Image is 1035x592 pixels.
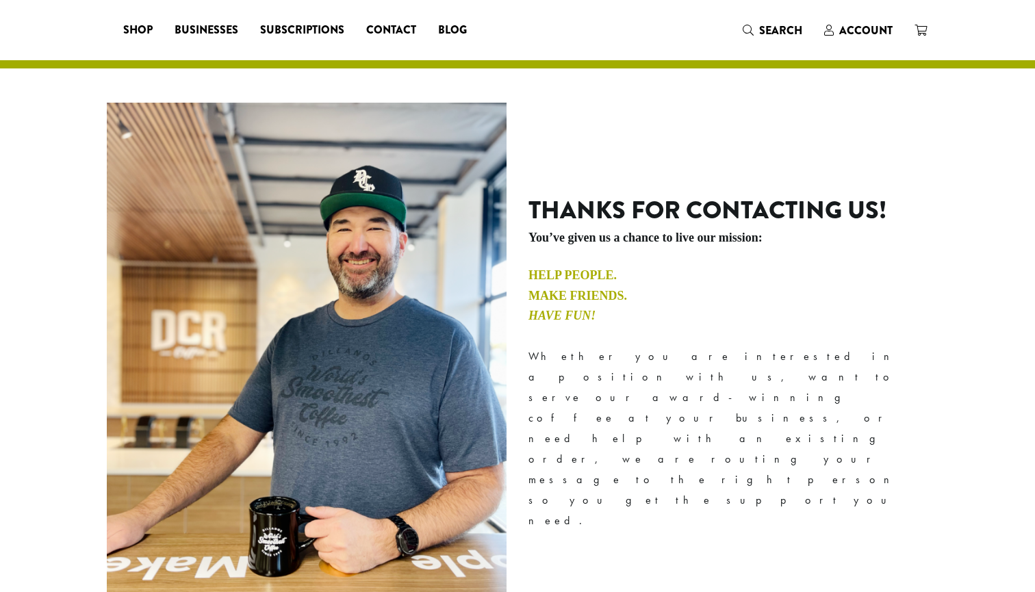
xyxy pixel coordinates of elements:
h2: Thanks for contacting us! [528,196,928,225]
span: Blog [438,22,467,39]
span: Subscriptions [260,22,344,39]
a: Account [813,19,904,42]
span: Account [839,23,893,38]
a: Subscriptions [249,19,355,41]
h4: Help People. [528,268,928,283]
span: Contact [366,22,416,39]
h5: You’ve given us a chance to live our mission: [528,231,928,246]
em: Have Fun! [528,309,596,322]
a: Shop [112,19,164,41]
span: Businesses [175,22,238,39]
span: Search [759,23,802,38]
a: Contact [355,19,427,41]
span: Shop [123,22,153,39]
a: Blog [427,19,478,41]
h4: Make Friends. [528,289,928,304]
p: Whether you are interested in a position with us, want to serve our award-winning coffee at your ... [528,346,928,532]
a: Search [732,19,813,42]
a: Businesses [164,19,249,41]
